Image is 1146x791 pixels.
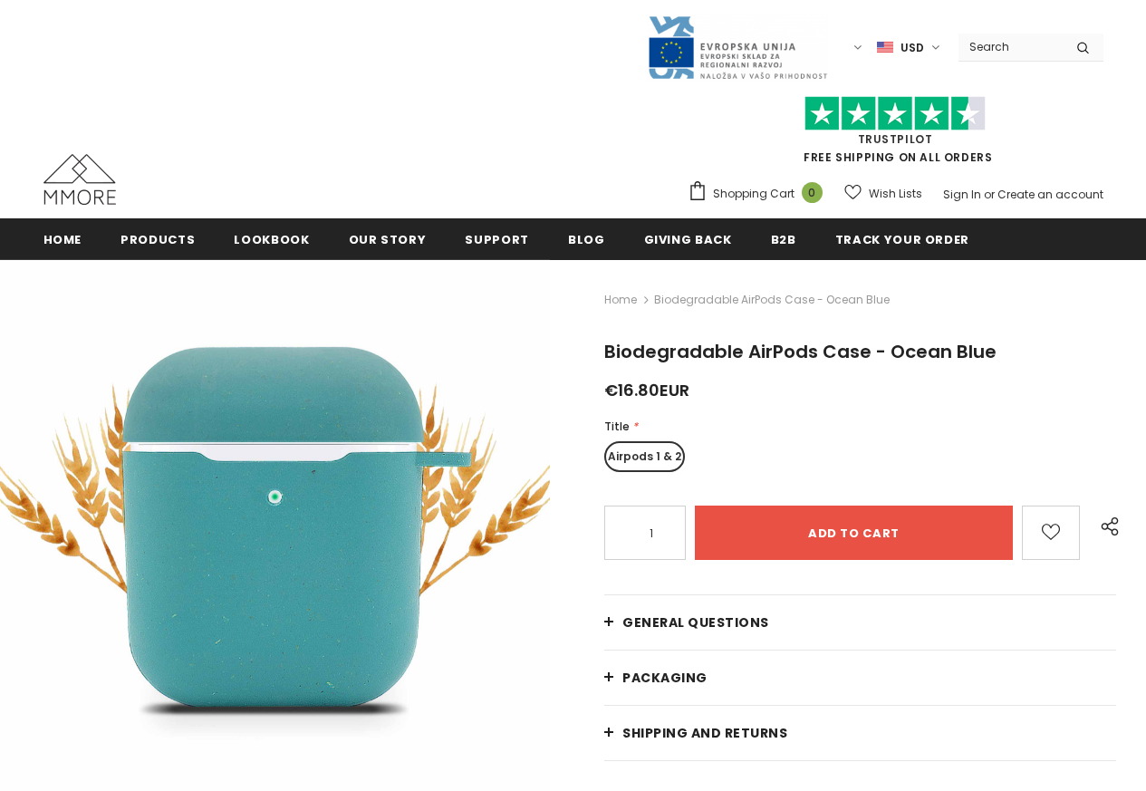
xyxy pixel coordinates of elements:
[958,34,1063,60] input: Search Site
[234,231,309,248] span: Lookbook
[604,441,685,472] label: Airpods 1 & 2
[844,178,922,209] a: Wish Lists
[858,131,933,147] a: Trustpilot
[604,289,637,311] a: Home
[43,231,82,248] span: Home
[349,231,427,248] span: Our Story
[604,651,1116,705] a: PACKAGING
[771,231,796,248] span: B2B
[713,185,794,203] span: Shopping Cart
[997,187,1103,202] a: Create an account
[654,289,890,311] span: Biodegradable AirPods Case - Ocean Blue
[622,724,787,742] span: Shipping and returns
[644,231,732,248] span: Giving back
[771,218,796,259] a: B2B
[900,39,924,57] span: USD
[234,218,309,259] a: Lookbook
[804,96,986,131] img: Trust Pilot Stars
[120,231,195,248] span: Products
[688,180,832,207] a: Shopping Cart 0
[835,231,969,248] span: Track your order
[604,595,1116,650] a: General Questions
[568,218,605,259] a: Blog
[835,218,969,259] a: Track your order
[604,339,997,364] span: Biodegradable AirPods Case - Ocean Blue
[647,14,828,81] img: Javni Razpis
[604,419,630,434] span: Title
[688,104,1103,165] span: FREE SHIPPING ON ALL ORDERS
[877,40,893,55] img: USD
[568,231,605,248] span: Blog
[647,39,828,54] a: Javni Razpis
[604,706,1116,760] a: Shipping and returns
[869,185,922,203] span: Wish Lists
[984,187,995,202] span: or
[695,506,1013,560] input: Add to cart
[604,379,689,401] span: €16.80EUR
[465,231,529,248] span: support
[349,218,427,259] a: Our Story
[943,187,981,202] a: Sign In
[622,669,708,687] span: PACKAGING
[802,182,823,203] span: 0
[465,218,529,259] a: support
[622,613,769,632] span: General Questions
[644,218,732,259] a: Giving back
[120,218,195,259] a: Products
[43,154,116,205] img: MMORE Cases
[43,218,82,259] a: Home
